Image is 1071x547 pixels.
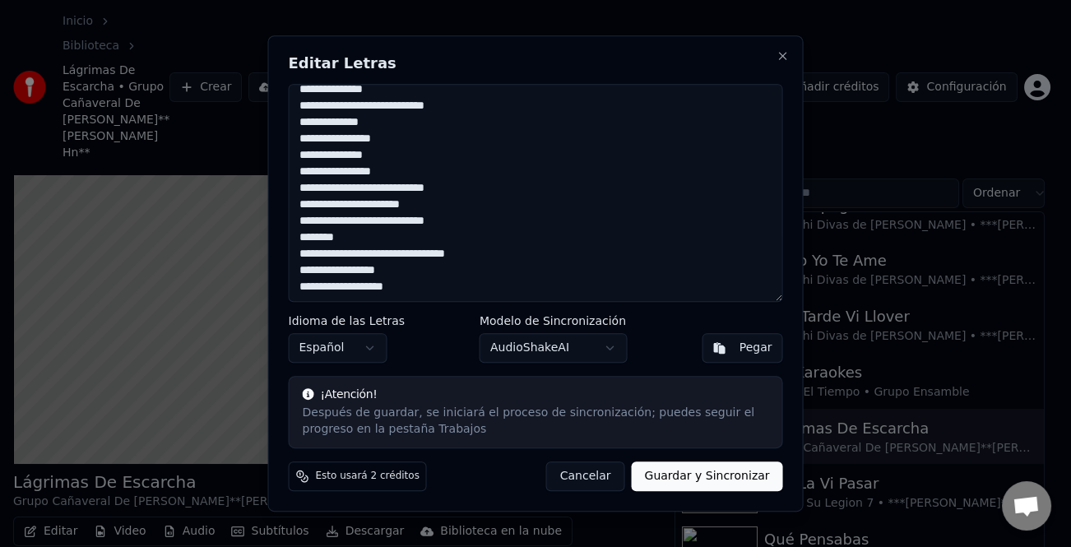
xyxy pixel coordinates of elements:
[316,470,420,483] span: Esto usará 2 créditos
[303,387,769,403] div: ¡Atención!
[289,315,406,327] label: Idioma de las Letras
[546,461,625,491] button: Cancelar
[631,461,782,491] button: Guardar y Sincronizar
[289,56,783,71] h2: Editar Letras
[303,405,769,438] div: Después de guardar, se iniciará el proceso de sincronización; puedes seguir el progreso en la pes...
[702,333,783,363] button: Pegar
[480,315,628,327] label: Modelo de Sincronización
[739,340,772,356] div: Pegar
